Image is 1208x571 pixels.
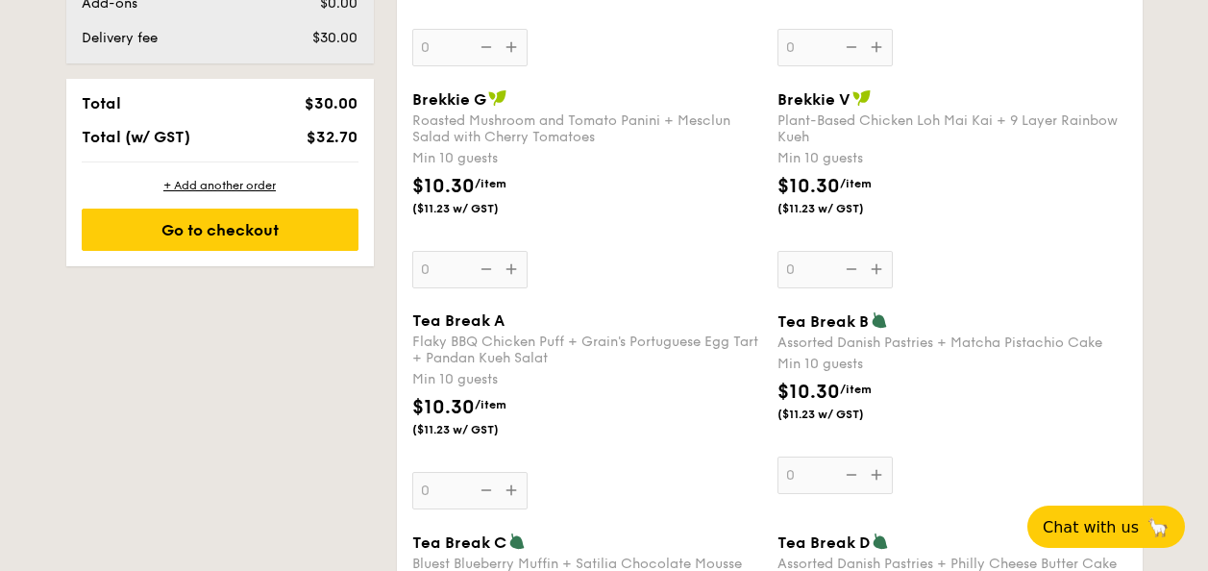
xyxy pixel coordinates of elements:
[488,89,507,107] img: icon-vegan.f8ff3823.svg
[412,311,505,330] span: Tea Break A
[777,112,1127,145] div: Plant-Based Chicken Loh Mai Kai + 9 Layer Rainbow Kueh
[412,175,475,198] span: $10.30
[777,381,840,404] span: $10.30
[777,201,908,216] span: ($11.23 w/ GST)
[412,534,506,552] span: Tea Break C
[312,30,357,46] span: $30.00
[307,128,357,146] span: $32.70
[412,149,762,168] div: Min 10 guests
[777,534,870,552] span: Tea Break D
[777,335,1127,351] div: Assorted Danish Pastries + Matcha Pistachio Cake
[777,355,1127,374] div: Min 10 guests
[305,94,357,112] span: $30.00
[840,383,872,396] span: /item
[82,209,358,251] div: Go to checkout
[412,334,762,366] div: Flaky BBQ Chicken Puff + Grain's Portuguese Egg Tart + Pandan Kueh Salat
[777,149,1127,168] div: Min 10 guests
[840,177,872,190] span: /item
[412,112,762,145] div: Roasted Mushroom and Tomato Panini + Mesclun Salad with Cherry Tomatoes
[412,396,475,419] span: $10.30
[412,422,543,437] span: ($11.23 w/ GST)
[412,370,762,389] div: Min 10 guests
[508,533,526,550] img: icon-vegetarian.fe4039eb.svg
[777,407,908,422] span: ($11.23 w/ GST)
[871,311,888,329] img: icon-vegetarian.fe4039eb.svg
[777,312,869,331] span: Tea Break B
[82,94,121,112] span: Total
[82,128,190,146] span: Total (w/ GST)
[1146,516,1170,538] span: 🦙
[412,201,543,216] span: ($11.23 w/ GST)
[872,533,889,550] img: icon-vegetarian.fe4039eb.svg
[475,177,506,190] span: /item
[852,89,872,107] img: icon-vegan.f8ff3823.svg
[777,175,840,198] span: $10.30
[777,90,851,109] span: Brekkie V
[1043,518,1139,536] span: Chat with us
[82,30,158,46] span: Delivery fee
[412,90,486,109] span: Brekkie G
[475,398,506,411] span: /item
[1027,506,1185,548] button: Chat with us🦙
[82,178,358,193] div: + Add another order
